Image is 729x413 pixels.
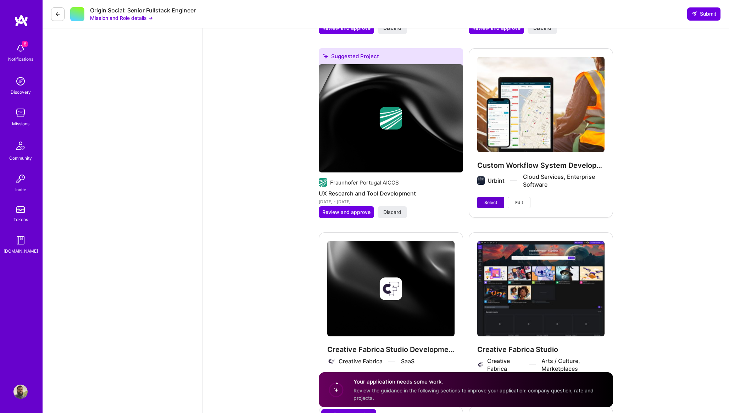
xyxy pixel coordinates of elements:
[13,41,28,55] img: bell
[13,233,28,247] img: guide book
[90,14,153,22] button: Mission and Role details →
[319,189,463,198] h4: UX Research and Tool Development
[12,385,29,399] a: User Avatar
[13,172,28,186] img: Invite
[8,55,33,63] div: Notifications
[9,154,32,162] div: Community
[11,88,31,96] div: Discovery
[15,186,26,193] div: Invite
[508,197,530,208] button: Edit
[354,387,594,401] span: Review the guidance in the following sections to improve your application: company question, rate...
[12,120,29,127] div: Missions
[16,206,25,213] img: tokens
[22,41,28,47] span: 6
[354,378,605,385] h4: Your application needs some work.
[13,106,28,120] img: teamwork
[477,197,504,208] button: Select
[319,206,374,218] button: Review and approve
[330,179,399,186] div: Fraunhofer Portugal AICOS
[515,199,523,206] span: Edit
[379,107,402,130] img: Company logo
[319,48,463,67] div: Suggested Project
[687,7,720,20] button: Submit
[323,54,328,59] i: icon SuggestedTeams
[378,206,407,218] button: Discard
[13,385,28,399] img: User Avatar
[4,247,38,255] div: [DOMAIN_NAME]
[319,198,463,205] div: [DATE] - [DATE]
[319,64,463,172] img: cover
[90,7,196,14] div: Origin Social: Senior Fullstack Engineer
[383,209,401,216] span: Discard
[55,11,61,17] i: icon LeftArrowDark
[691,10,716,17] span: Submit
[691,11,697,17] i: icon SendLight
[14,14,28,27] img: logo
[13,216,28,223] div: Tokens
[322,209,371,216] span: Review and approve
[13,74,28,88] img: discovery
[484,199,497,206] span: Select
[319,178,327,187] img: Company logo
[12,137,29,154] img: Community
